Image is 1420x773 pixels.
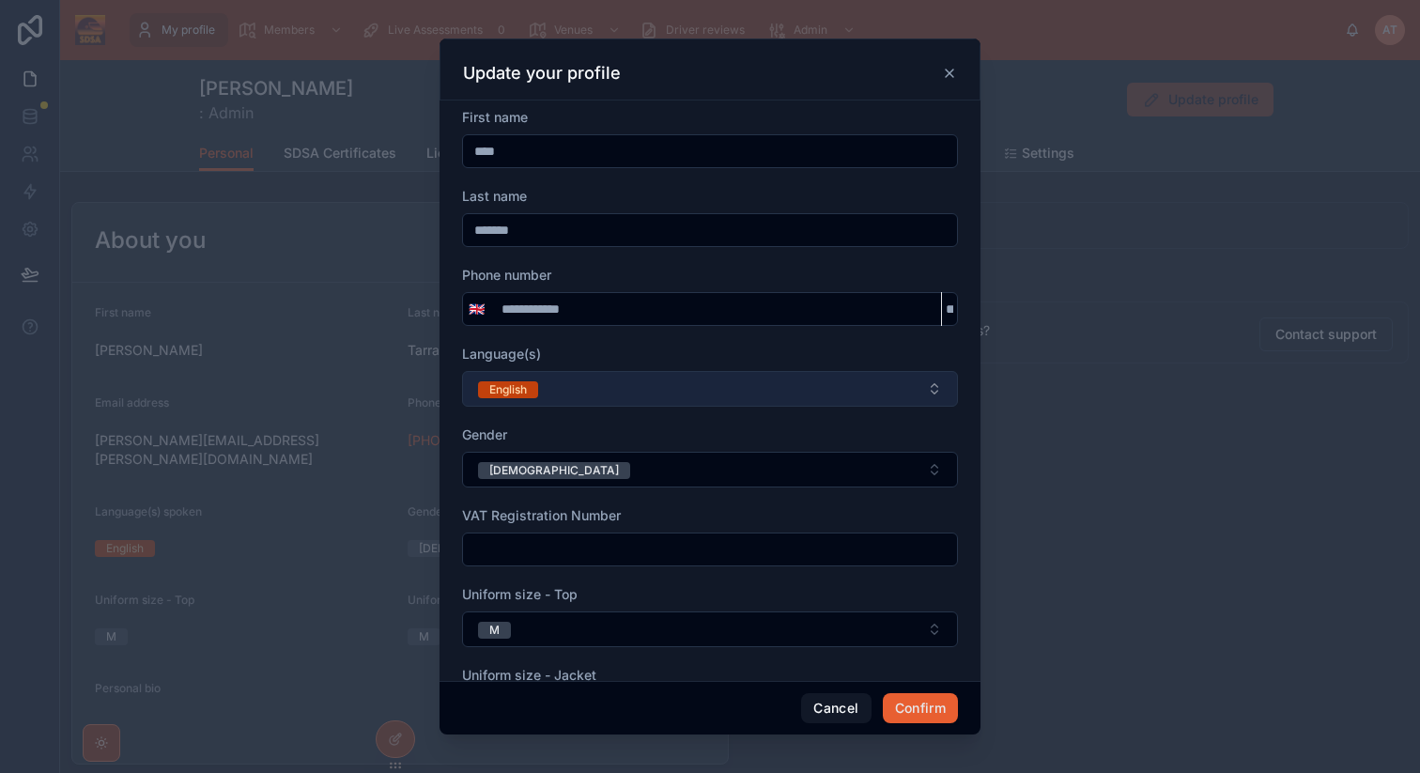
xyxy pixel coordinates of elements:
[462,188,527,204] span: Last name
[463,292,490,326] button: Select Button
[462,267,551,283] span: Phone number
[462,371,958,407] button: Select Button
[462,109,528,125] span: First name
[883,693,958,723] button: Confirm
[462,507,621,523] span: VAT Registration Number
[462,346,541,362] span: Language(s)
[489,622,500,639] div: M
[489,381,527,398] div: English
[462,667,596,683] span: Uniform size - Jacket
[462,452,958,487] button: Select Button
[462,426,507,442] span: Gender
[462,586,578,602] span: Uniform size - Top
[489,462,619,479] div: [DEMOGRAPHIC_DATA]
[462,611,958,647] button: Select Button
[469,300,485,318] span: 🇬🇧
[463,62,621,85] h3: Update your profile
[801,693,871,723] button: Cancel
[478,379,538,398] button: Unselect ENGLISH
